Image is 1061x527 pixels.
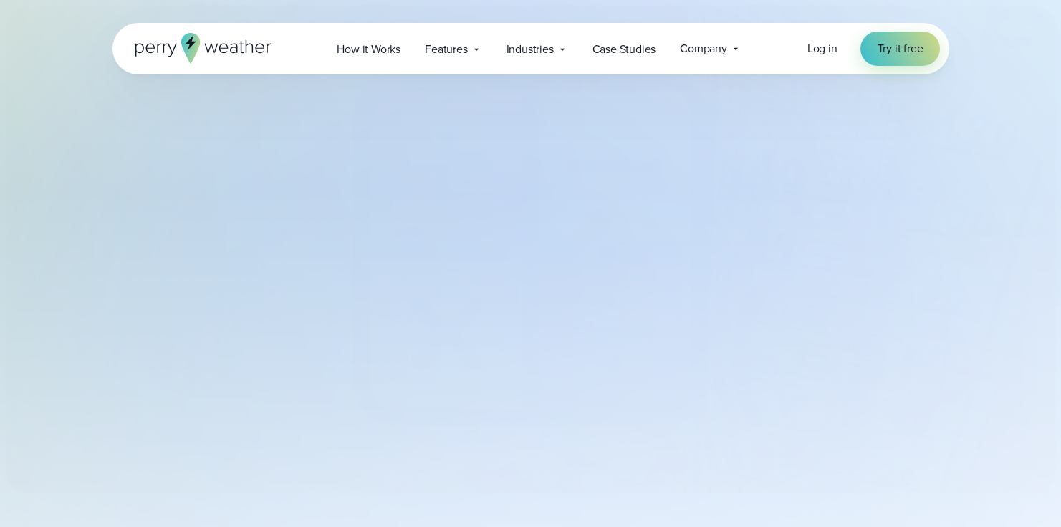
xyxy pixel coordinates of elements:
[807,40,837,57] a: Log in
[337,41,400,58] span: How it Works
[592,41,656,58] span: Case Studies
[860,32,941,66] a: Try it free
[680,40,727,57] span: Company
[580,34,668,64] a: Case Studies
[878,40,923,57] span: Try it free
[425,41,467,58] span: Features
[325,34,413,64] a: How it Works
[507,41,554,58] span: Industries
